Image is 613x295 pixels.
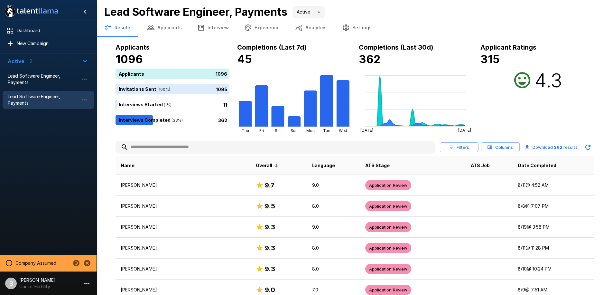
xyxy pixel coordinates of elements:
[237,52,252,66] b: 45
[265,222,275,232] h6: 9.3
[121,203,246,209] p: [PERSON_NAME]
[480,52,500,66] b: 315
[121,245,246,251] p: [PERSON_NAME]
[522,141,580,154] button: Download 362 results
[256,162,281,169] span: Overall
[116,43,150,51] b: Applicants
[458,128,471,133] tspan: [DATE]
[323,128,330,133] tspan: Tue
[121,287,246,293] p: [PERSON_NAME]
[440,142,478,152] button: Filters
[216,86,227,92] p: 1095
[312,203,355,209] p: 8.0
[334,19,379,37] button: Settings
[312,182,355,188] p: 9.0
[471,162,490,169] span: ATS Job
[306,128,314,133] tspan: Mon
[291,128,298,133] tspan: Sun
[274,128,281,133] tspan: Sat
[359,43,433,51] b: Completions (Last 30d)
[480,43,536,51] b: Applicant Ratings
[259,128,264,133] tspan: Fri
[365,287,411,293] span: Application Review
[293,6,325,18] div: Active
[265,180,274,190] h6: 9.7
[218,117,227,123] p: 362
[513,175,594,196] td: 8/11 @ 4:52 AM
[312,245,355,251] p: 8.0
[265,243,275,253] h6: 9.3
[360,128,373,133] tspan: [DATE]
[365,182,411,188] span: Application Review
[241,128,249,133] tspan: Thu
[190,19,237,37] button: Interview
[581,141,594,154] button: Updated Today - 12:44 PM
[365,224,411,230] span: Application Review
[513,196,594,217] td: 8/8 @ 7:07 PM
[104,5,287,18] b: Lead Software Engineer, Payments
[216,70,227,77] p: 1096
[121,266,246,272] p: [PERSON_NAME]
[97,19,139,37] button: Results
[365,162,390,169] span: ATS Stage
[139,19,190,37] button: Applicants
[121,182,246,188] p: [PERSON_NAME]
[554,145,562,150] b: 362
[265,285,275,295] h6: 9.0
[312,224,355,230] p: 9.0
[339,128,347,133] tspan: Wed
[237,19,287,37] button: Experience
[359,52,381,66] b: 362
[265,201,275,211] h6: 9.5
[121,162,135,169] span: Name
[116,52,143,66] b: 1096
[312,287,355,293] p: 7.0
[513,217,594,238] td: 8/19 @ 3:58 PM
[287,19,334,37] button: Analytics
[518,162,556,169] span: Date Completed
[121,224,246,230] p: [PERSON_NAME]
[481,142,520,152] button: Columns
[237,43,307,51] b: Completions (Last 7d)
[513,238,594,259] td: 8/11 @ 11:28 PM
[365,266,411,272] span: Application Review
[534,69,562,92] h2: 4.3
[265,264,275,274] h6: 9.3
[513,259,594,280] td: 8/10 @ 10:24 PM
[312,162,335,169] span: Language
[312,266,355,272] p: 8.0
[365,203,411,209] span: Application Review
[365,245,411,251] span: Application Review
[223,101,227,108] p: 11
